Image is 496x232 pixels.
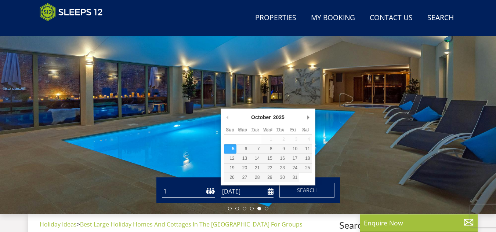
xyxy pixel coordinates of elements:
button: 12 [224,154,236,163]
button: 27 [236,173,249,182]
button: 8 [261,144,274,154]
button: 26 [224,173,236,182]
button: 21 [249,163,261,173]
button: 6 [236,144,249,154]
button: 28 [249,173,261,182]
button: 9 [274,144,287,154]
abbr: Sunday [226,127,234,132]
button: Previous Month [224,112,231,123]
abbr: Wednesday [263,127,272,132]
button: Next Month [305,112,312,123]
button: 16 [274,154,287,163]
span: > [77,220,80,228]
abbr: Tuesday [251,127,259,132]
button: 23 [274,163,287,173]
button: 7 [249,144,261,154]
img: Sleeps 12 [40,3,103,21]
abbr: Monday [238,127,247,132]
iframe: Customer reviews powered by Trustpilot [36,26,113,32]
button: 22 [261,163,274,173]
button: 18 [299,154,312,163]
a: Best Large Holiday Homes And Cottages In The [GEOGRAPHIC_DATA] For Groups [80,220,303,228]
abbr: Saturday [302,127,309,132]
button: 11 [299,144,312,154]
button: 24 [287,163,299,173]
button: 20 [236,163,249,173]
button: 31 [287,173,299,182]
a: Properties [252,10,299,26]
abbr: Thursday [276,127,285,132]
a: My Booking [308,10,358,26]
button: Search [279,183,334,198]
button: 5 [224,144,236,154]
div: October [250,112,272,123]
div: 2025 [272,112,286,123]
button: 30 [274,173,287,182]
span: Search [297,187,317,194]
button: 13 [236,154,249,163]
a: Holiday Ideas [40,220,77,228]
button: 29 [261,173,274,182]
button: 15 [261,154,274,163]
button: 17 [287,154,299,163]
button: 14 [249,154,261,163]
button: 10 [287,144,299,154]
button: 19 [224,163,236,173]
input: Arrival Date [221,185,274,198]
button: 25 [299,163,312,173]
span: Search [339,220,457,230]
abbr: Friday [290,127,296,132]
